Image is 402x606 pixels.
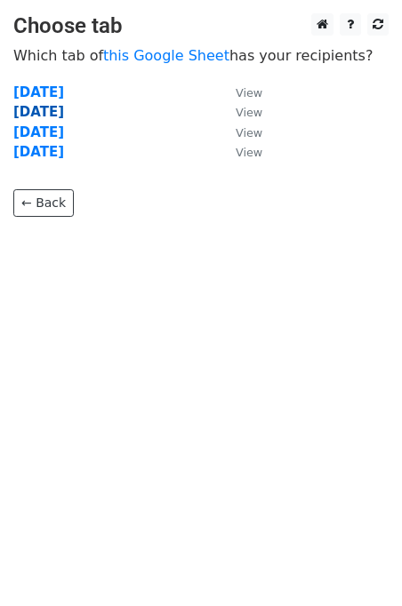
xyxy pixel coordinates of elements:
[13,84,64,100] a: [DATE]
[13,124,64,140] a: [DATE]
[13,144,64,160] a: [DATE]
[218,84,262,100] a: View
[13,189,74,217] a: ← Back
[236,146,262,159] small: View
[313,521,402,606] iframe: Chat Widget
[218,144,262,160] a: View
[13,46,389,65] p: Which tab of has your recipients?
[236,126,262,140] small: View
[236,106,262,119] small: View
[13,104,64,120] a: [DATE]
[103,47,229,64] a: this Google Sheet
[218,104,262,120] a: View
[13,13,389,39] h3: Choose tab
[236,86,262,100] small: View
[218,124,262,140] a: View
